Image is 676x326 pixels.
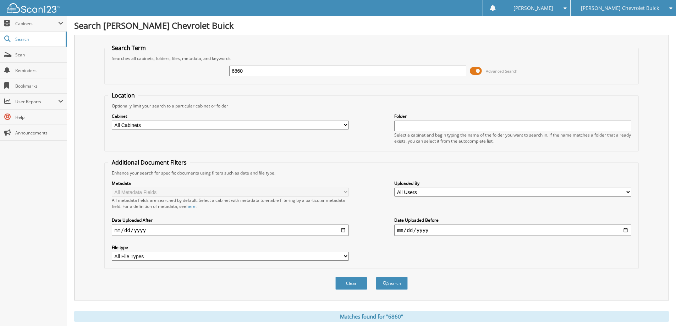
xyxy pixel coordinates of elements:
[112,197,349,209] div: All metadata fields are searched by default. Select a cabinet with metadata to enable filtering b...
[108,170,635,176] div: Enhance your search for specific documents using filters such as date and file type.
[108,55,635,61] div: Searches all cabinets, folders, files, metadata, and keywords
[15,130,63,136] span: Announcements
[112,244,349,250] label: File type
[112,225,349,236] input: start
[15,114,63,120] span: Help
[186,203,196,209] a: here
[394,225,631,236] input: end
[486,68,517,74] span: Advanced Search
[15,67,63,73] span: Reminders
[15,52,63,58] span: Scan
[394,217,631,223] label: Date Uploaded Before
[376,277,408,290] button: Search
[394,180,631,186] label: Uploaded By
[108,44,149,52] legend: Search Term
[108,92,138,99] legend: Location
[74,311,669,322] div: Matches found for "6860"
[581,6,659,10] span: [PERSON_NAME] Chevrolet Buick
[15,83,63,89] span: Bookmarks
[112,113,349,119] label: Cabinet
[112,180,349,186] label: Metadata
[7,3,60,13] img: scan123-logo-white.svg
[513,6,553,10] span: [PERSON_NAME]
[394,113,631,119] label: Folder
[394,132,631,144] div: Select a cabinet and begin typing the name of the folder you want to search in. If the name match...
[108,159,190,166] legend: Additional Document Filters
[74,20,669,31] h1: Search [PERSON_NAME] Chevrolet Buick
[112,217,349,223] label: Date Uploaded After
[108,103,635,109] div: Optionally limit your search to a particular cabinet or folder
[15,99,58,105] span: User Reports
[15,21,58,27] span: Cabinets
[335,277,367,290] button: Clear
[15,36,62,42] span: Search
